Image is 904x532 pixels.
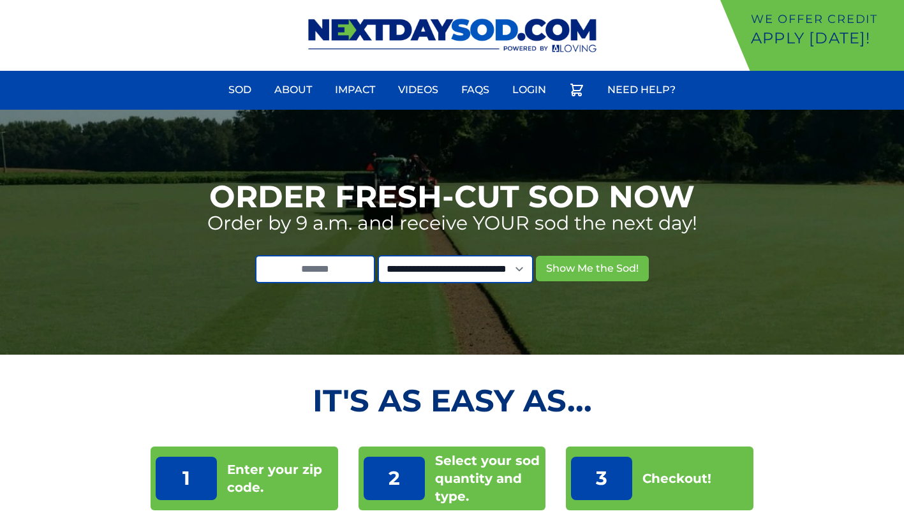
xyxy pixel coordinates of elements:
[536,256,649,281] button: Show Me the Sod!
[364,457,425,500] p: 2
[435,452,541,505] p: Select your sod quantity and type.
[600,75,683,105] a: Need Help?
[156,457,217,500] p: 1
[454,75,497,105] a: FAQs
[505,75,554,105] a: Login
[227,461,333,496] p: Enter your zip code.
[151,385,753,416] h2: It's as Easy As...
[642,469,711,487] p: Checkout!
[390,75,446,105] a: Videos
[267,75,320,105] a: About
[751,28,899,48] p: Apply [DATE]!
[571,457,632,500] p: 3
[209,181,695,212] h1: Order Fresh-Cut Sod Now
[751,10,899,28] p: We offer Credit
[327,75,383,105] a: Impact
[221,75,259,105] a: Sod
[207,212,697,235] p: Order by 9 a.m. and receive YOUR sod the next day!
